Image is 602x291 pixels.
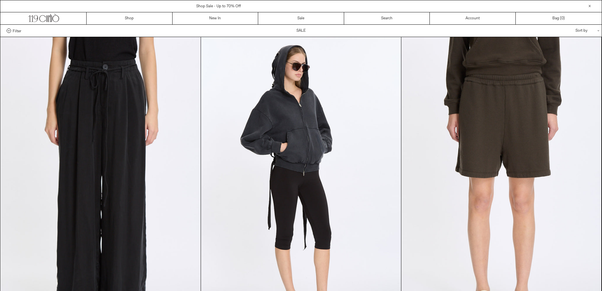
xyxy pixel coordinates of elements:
[13,28,21,33] span: Filter
[196,4,241,9] a: Shop Sale - Up to 70% Off
[430,12,516,24] a: Account
[258,12,344,24] a: Sale
[516,12,602,24] a: Bag ()
[87,12,173,24] a: Shop
[561,16,563,21] span: 0
[173,12,258,24] a: New In
[561,16,565,21] span: )
[538,25,595,37] div: Sort by
[344,12,430,24] a: Search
